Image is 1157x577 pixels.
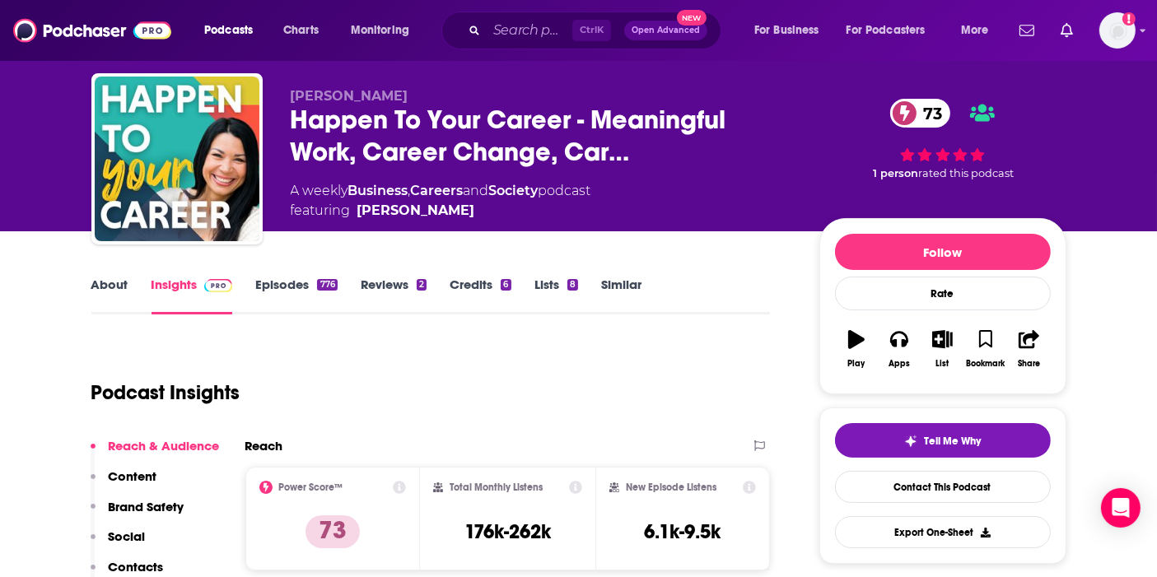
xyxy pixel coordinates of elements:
span: Tell Me Why [924,435,981,448]
img: tell me why sparkle [904,435,917,448]
span: [PERSON_NAME] [291,88,408,104]
span: For Business [754,19,819,42]
p: Contacts [109,559,164,575]
div: Bookmark [966,359,1005,369]
div: Play [847,359,865,369]
div: Open Intercom Messenger [1101,488,1141,528]
span: Monitoring [351,19,409,42]
a: About [91,277,128,314]
p: Social [109,528,146,544]
button: Follow [835,234,1051,270]
span: Podcasts [204,19,253,42]
p: Brand Safety [109,499,184,514]
button: tell me why sparkleTell Me Why [835,423,1051,458]
input: Search podcasts, credits, & more... [487,17,572,44]
span: featuring [291,201,591,221]
button: Show profile menu [1099,12,1136,49]
button: Content [91,468,157,499]
div: 776 [317,279,337,291]
p: 73 [306,515,360,548]
p: Reach & Audience [109,438,220,454]
button: Bookmark [964,319,1007,379]
a: Lists8 [534,277,578,314]
div: 6 [501,279,511,291]
a: Reviews2 [361,277,427,314]
button: Share [1007,319,1050,379]
img: Podchaser - Follow, Share and Rate Podcasts [13,15,171,46]
a: Society [489,183,539,198]
a: Scott Anthony Barlow [357,201,475,221]
button: Social [91,528,146,559]
h3: 6.1k-9.5k [645,519,721,544]
button: open menu [836,17,949,44]
span: 73 [907,99,950,128]
img: Happen To Your Career - Meaningful Work, Career Change, Career Design, & Job Search [95,77,259,241]
a: Episodes776 [255,277,337,314]
h2: Total Monthly Listens [450,482,543,493]
button: Brand Safety [91,499,184,529]
a: Show notifications dropdown [1013,16,1041,44]
div: Share [1018,359,1040,369]
span: rated this podcast [919,167,1015,179]
span: New [677,10,707,26]
a: Show notifications dropdown [1054,16,1080,44]
h2: Reach [245,438,283,454]
h2: Power Score™ [279,482,343,493]
a: Business [348,183,408,198]
button: Play [835,319,878,379]
button: open menu [193,17,274,44]
span: Open Advanced [632,26,700,35]
a: Credits6 [450,277,511,314]
span: Ctrl K [572,20,611,41]
a: Similar [601,277,641,314]
span: and [464,183,489,198]
svg: Add a profile image [1122,12,1136,26]
h1: Podcast Insights [91,380,240,405]
div: 2 [417,279,427,291]
span: Charts [283,19,319,42]
span: 1 person [874,167,919,179]
img: User Profile [1099,12,1136,49]
span: , [408,183,411,198]
div: Search podcasts, credits, & more... [457,12,737,49]
span: Logged in as emilyjherman [1099,12,1136,49]
h3: 176k-262k [464,519,551,544]
button: List [921,319,963,379]
a: Charts [273,17,329,44]
button: Apps [878,319,921,379]
div: A weekly podcast [291,181,591,221]
div: Apps [889,359,910,369]
div: List [936,359,949,369]
a: Careers [411,183,464,198]
button: Export One-Sheet [835,516,1051,548]
p: Content [109,468,157,484]
a: InsightsPodchaser Pro [152,277,233,314]
h2: New Episode Listens [626,482,716,493]
div: Rate [835,277,1051,310]
img: Podchaser Pro [204,279,233,292]
button: Open AdvancedNew [624,21,707,40]
div: 8 [567,279,578,291]
div: 73 1 personrated this podcast [819,88,1066,191]
button: open menu [743,17,840,44]
span: More [961,19,989,42]
button: Reach & Audience [91,438,220,468]
a: Contact This Podcast [835,471,1051,503]
button: open menu [949,17,1010,44]
span: For Podcasters [847,19,926,42]
button: open menu [339,17,431,44]
a: 73 [890,99,950,128]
